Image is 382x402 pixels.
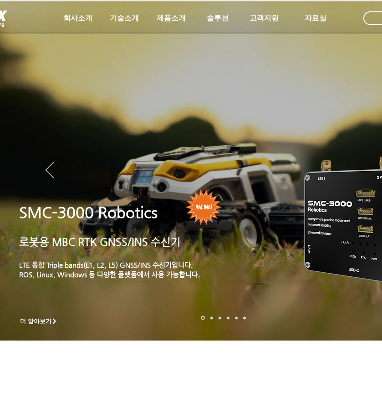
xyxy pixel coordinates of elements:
[19,261,193,269] a: LTE 통합 Triple bands(L1, L2, L5) GNSS/INS 수신기입니다.
[219,316,221,319] a: 측량 IoT
[148,9,194,27] a: 제품소개
[241,9,287,27] a: 고객지원
[201,316,205,320] a: 로봇- SMC 2000
[19,204,158,221] a: SMC-3000 Robotics
[243,316,246,319] a: 정밀농업
[293,9,338,27] a: 자료실
[250,14,279,23] span: 고객지원
[19,270,200,278] a: ROS, Linux, Windows 등 다양한 플랫폼에서 사용 가능합니다.
[16,315,61,327] a: 더 알아보기
[195,9,240,27] a: 솔루션
[102,9,147,27] a: 기술소개
[210,316,213,319] a: 드론 8 - SMC 2000
[227,316,229,319] a: 자율주행
[157,14,186,23] span: 제품소개
[110,14,139,23] span: 기술소개
[63,14,92,23] span: 회사소개
[19,236,181,248] a: 로봇용 MBC RTK GNSS/INS 수신기
[235,316,238,319] a: 로봇
[20,317,51,326] span: 더 알아보기
[46,162,54,179] button: 이전
[198,316,249,320] nav: 슬라이드
[305,14,326,23] span: 자료실
[55,9,101,27] a: 회사소개
[207,14,229,23] span: 솔루션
